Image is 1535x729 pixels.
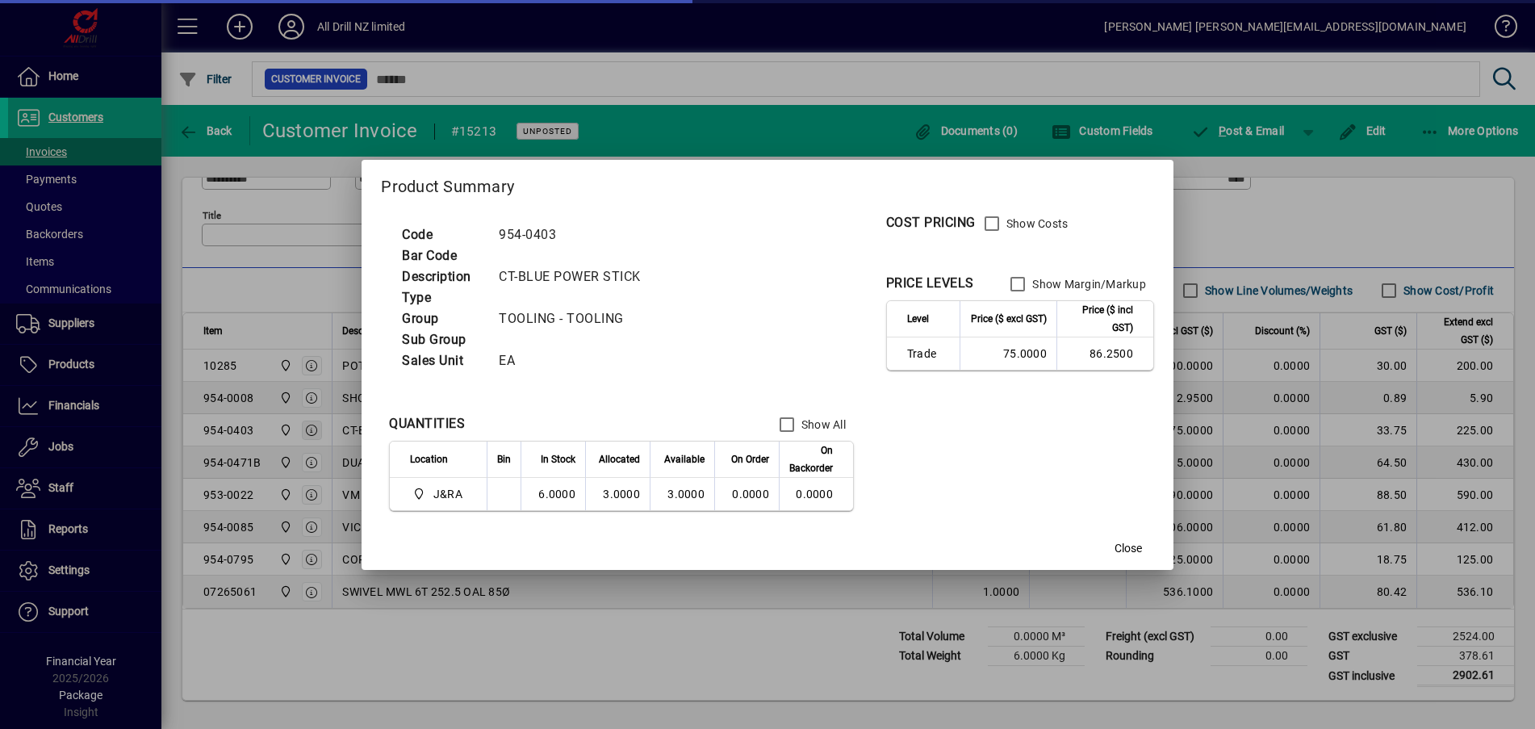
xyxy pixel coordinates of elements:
[1115,540,1142,557] span: Close
[798,417,846,433] label: Show All
[410,450,448,468] span: Location
[585,478,650,510] td: 3.0000
[1029,276,1146,292] label: Show Margin/Markup
[389,414,465,434] div: QUANTITIES
[886,213,976,233] div: COST PRICING
[886,274,974,293] div: PRICE LEVELS
[394,287,491,308] td: Type
[907,346,950,362] span: Trade
[410,484,469,504] span: J&RA
[664,450,705,468] span: Available
[732,488,769,501] span: 0.0000
[394,266,491,287] td: Description
[433,486,462,502] span: J&RA
[789,442,833,477] span: On Backorder
[362,160,1173,207] h2: Product Summary
[731,450,769,468] span: On Order
[960,337,1056,370] td: 75.0000
[491,350,660,371] td: EA
[491,308,660,329] td: TOOLING - TOOLING
[1067,301,1133,337] span: Price ($ incl GST)
[599,450,640,468] span: Allocated
[394,308,491,329] td: Group
[394,224,491,245] td: Code
[394,350,491,371] td: Sales Unit
[650,478,714,510] td: 3.0000
[1003,216,1069,232] label: Show Costs
[491,224,660,245] td: 954-0403
[1056,337,1153,370] td: 86.2500
[541,450,575,468] span: In Stock
[497,450,511,468] span: Bin
[779,478,853,510] td: 0.0000
[521,478,585,510] td: 6.0000
[394,329,491,350] td: Sub Group
[907,310,929,328] span: Level
[971,310,1047,328] span: Price ($ excl GST)
[394,245,491,266] td: Bar Code
[1102,534,1154,564] button: Close
[491,266,660,287] td: CT-BLUE POWER STICK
